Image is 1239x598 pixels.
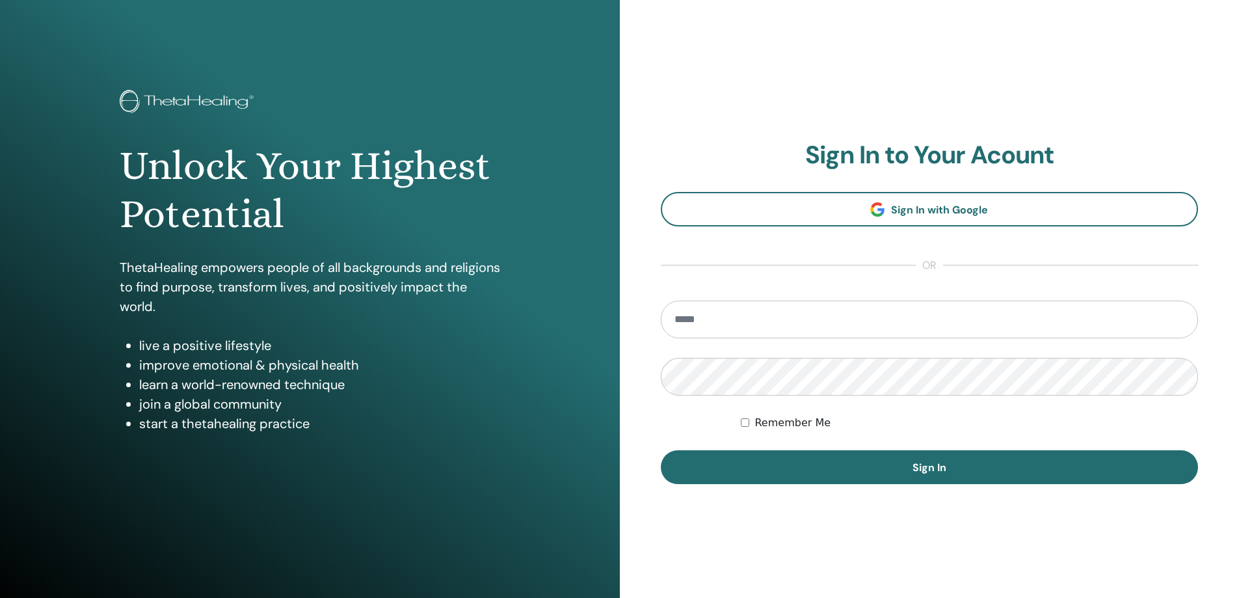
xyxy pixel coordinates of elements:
label: Remember Me [754,415,831,431]
button: Sign In [661,450,1199,484]
span: Sign In with Google [891,203,988,217]
a: Sign In with Google [661,192,1199,226]
h1: Unlock Your Highest Potential [120,142,500,239]
span: Sign In [913,461,946,474]
span: or [916,258,943,273]
p: ThetaHealing empowers people of all backgrounds and religions to find purpose, transform lives, a... [120,258,500,316]
li: live a positive lifestyle [139,336,500,355]
li: start a thetahealing practice [139,414,500,433]
li: join a global community [139,394,500,414]
li: learn a world-renowned technique [139,375,500,394]
li: improve emotional & physical health [139,355,500,375]
h2: Sign In to Your Acount [661,141,1199,170]
div: Keep me authenticated indefinitely or until I manually logout [741,415,1198,431]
